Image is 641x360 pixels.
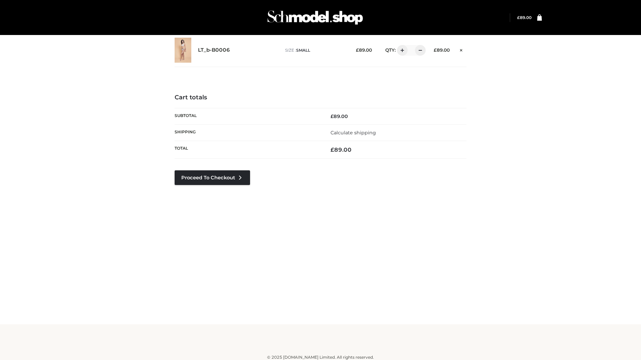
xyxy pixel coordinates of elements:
p: size : [285,47,346,53]
h4: Cart totals [175,94,466,101]
a: Calculate shipping [331,130,376,136]
th: Shipping [175,124,320,141]
bdi: 89.00 [331,113,348,119]
a: Proceed to Checkout [175,170,250,185]
span: £ [331,146,334,153]
a: Remove this item [456,45,466,54]
th: Subtotal [175,108,320,124]
img: Schmodel Admin 964 [265,4,365,31]
span: £ [517,15,520,20]
span: £ [434,47,437,53]
bdi: 89.00 [331,146,352,153]
a: LT_b-B0006 [198,47,230,53]
th: Total [175,141,320,159]
div: QTY: [379,45,423,56]
span: £ [331,113,334,119]
a: £89.00 [517,15,531,20]
bdi: 89.00 [517,15,531,20]
span: SMALL [296,48,310,53]
span: £ [356,47,359,53]
bdi: 89.00 [356,47,372,53]
bdi: 89.00 [434,47,450,53]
